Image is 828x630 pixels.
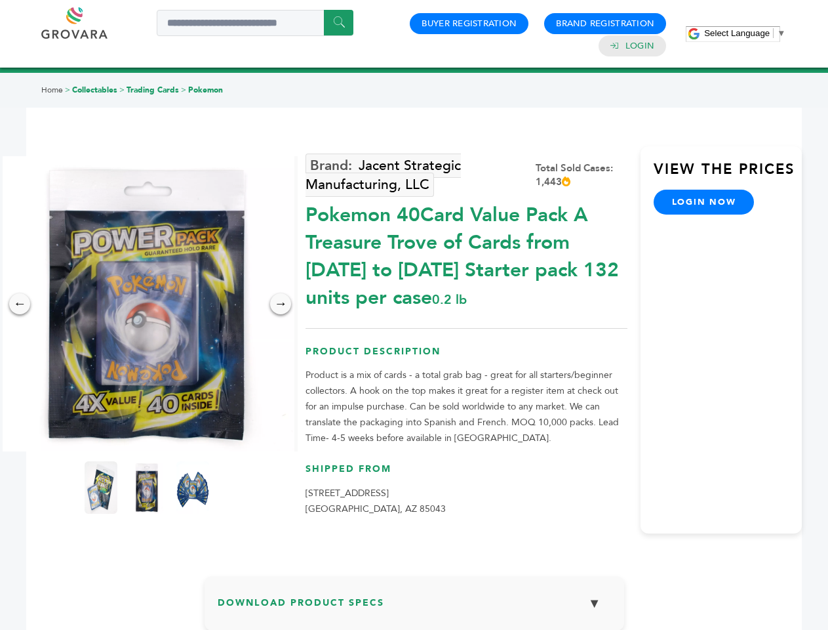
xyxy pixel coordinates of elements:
a: Trading Cards [127,85,179,95]
a: Login [625,40,654,52]
h3: Shipped From [306,463,627,486]
h3: Product Description [306,345,627,368]
span: 0.2 lb [432,291,467,308]
div: Pokemon 40Card Value Pack A Treasure Trove of Cards from [DATE] to [DATE] Starter pack 132 units ... [306,195,627,312]
p: [STREET_ADDRESS] [GEOGRAPHIC_DATA], AZ 85043 [306,486,627,517]
a: login now [654,190,755,215]
input: Search a product or brand... [157,10,353,36]
img: Pokemon 40-Card Value Pack – A Treasure Trove of Cards from 1996 to 2024 - Starter pack! 132 unit... [85,461,117,514]
a: Collectables [72,85,117,95]
span: > [65,85,70,95]
p: Product is a mix of cards - a total grab bag - great for all starters/beginner collectors. A hook... [306,367,627,446]
div: Total Sold Cases: 1,443 [536,161,627,189]
a: Home [41,85,63,95]
img: Pokemon 40-Card Value Pack – A Treasure Trove of Cards from 1996 to 2024 - Starter pack! 132 unit... [130,461,163,514]
a: Pokemon [188,85,223,95]
span: Select Language [704,28,770,38]
a: Jacent Strategic Manufacturing, LLC [306,154,461,197]
div: ← [9,293,30,314]
img: Pokemon 40-Card Value Pack – A Treasure Trove of Cards from 1996 to 2024 - Starter pack! 132 unit... [176,461,209,514]
span: > [119,85,125,95]
h3: Download Product Specs [218,589,611,627]
a: Select Language​ [704,28,785,38]
span: ▼ [777,28,785,38]
a: Buyer Registration [422,18,517,30]
span: ​ [773,28,774,38]
a: Brand Registration [556,18,654,30]
span: > [181,85,186,95]
button: ▼ [578,589,611,618]
div: → [270,293,291,314]
h3: View the Prices [654,159,802,190]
